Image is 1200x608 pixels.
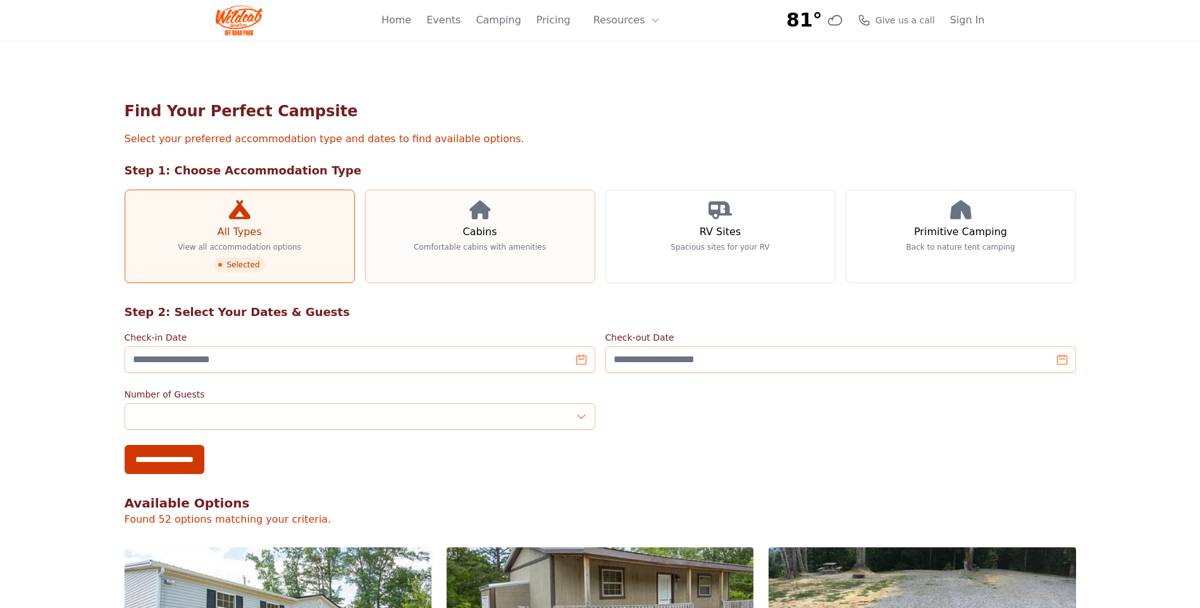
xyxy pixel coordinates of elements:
[125,190,355,283] a: All Types View all accommodation options Selected
[125,331,595,344] label: Check-in Date
[875,14,935,27] span: Give us a call
[125,101,1076,121] h1: Find Your Perfect Campsite
[414,242,546,252] p: Comfortable cabins with amenities
[217,224,261,240] h3: All Types
[846,190,1076,283] a: Primitive Camping Back to nature tent camping
[950,13,985,28] a: Sign In
[536,13,571,28] a: Pricing
[786,9,822,32] span: 81°
[586,8,668,33] button: Resources
[178,242,301,252] p: View all accommodation options
[462,224,497,240] h3: Cabins
[125,131,1076,147] p: Select your preferred accommodation type and dates to find available options.
[671,242,769,252] p: Spacious sites for your RV
[426,13,461,28] a: Events
[125,162,1076,179] h2: Step 1: Choose Accommodation Type
[476,13,521,28] a: Camping
[605,331,1076,344] label: Check-out Date
[605,190,836,283] a: RV Sites Spacious sites for your RV
[381,13,411,28] a: Home
[125,303,1076,321] h2: Step 2: Select Your Dates & Guests
[914,224,1007,240] h3: Primitive Camping
[700,224,741,240] h3: RV Sites
[125,512,1076,527] p: Found 52 options matching your criteria.
[216,5,263,35] img: Wildcat Logo
[365,190,595,283] a: Cabins Comfortable cabins with amenities
[125,388,595,401] label: Number of Guests
[906,242,1015,252] p: Back to nature tent camping
[125,494,1076,512] h2: Available Options
[214,257,264,272] span: Selected
[858,14,935,27] a: Give us a call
